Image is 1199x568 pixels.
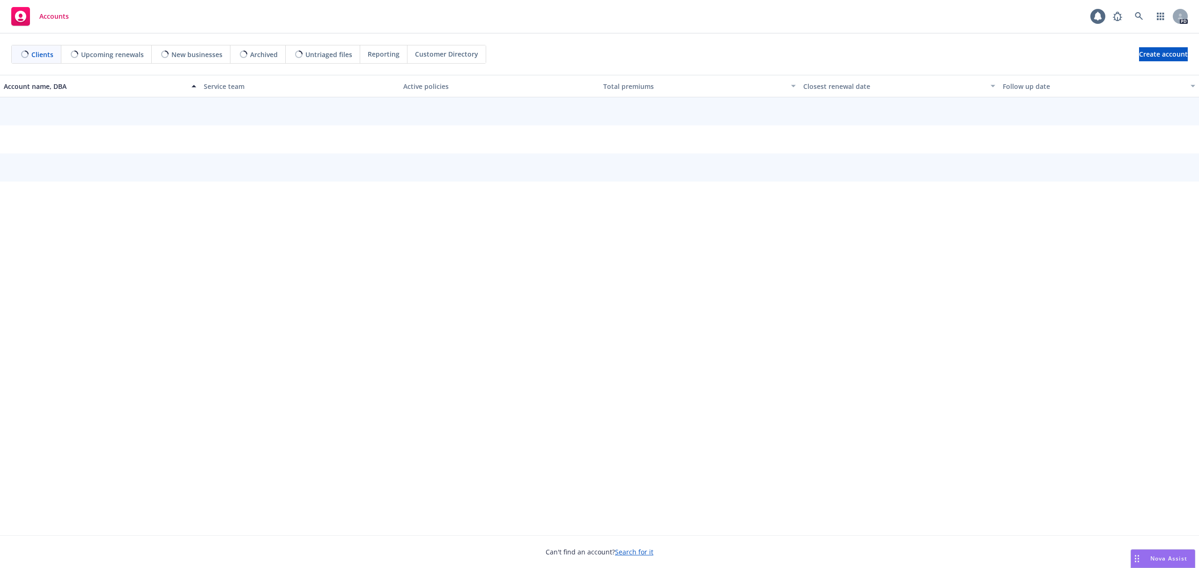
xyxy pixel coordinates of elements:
span: Can't find an account? [546,547,653,557]
div: Drag to move [1131,550,1143,568]
span: Untriaged files [305,50,352,59]
div: Account name, DBA [4,81,186,91]
span: Nova Assist [1150,554,1187,562]
div: Service team [204,81,396,91]
div: Active policies [403,81,596,91]
div: Total premiums [603,81,785,91]
span: Reporting [368,49,400,59]
span: New businesses [171,50,222,59]
button: Active policies [400,75,599,97]
button: Follow up date [999,75,1199,97]
div: Closest renewal date [803,81,985,91]
a: Create account [1139,47,1188,61]
a: Search [1130,7,1148,26]
button: Nova Assist [1131,549,1195,568]
a: Switch app [1151,7,1170,26]
button: Total premiums [599,75,799,97]
a: Accounts [7,3,73,29]
button: Service team [200,75,400,97]
button: Closest renewal date [799,75,999,97]
span: Archived [250,50,278,59]
a: Search for it [615,547,653,556]
span: Accounts [39,13,69,20]
a: Report a Bug [1108,7,1127,26]
span: Clients [31,50,53,59]
span: Customer Directory [415,49,478,59]
span: Create account [1139,45,1188,63]
div: Follow up date [1003,81,1185,91]
span: Upcoming renewals [81,50,144,59]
